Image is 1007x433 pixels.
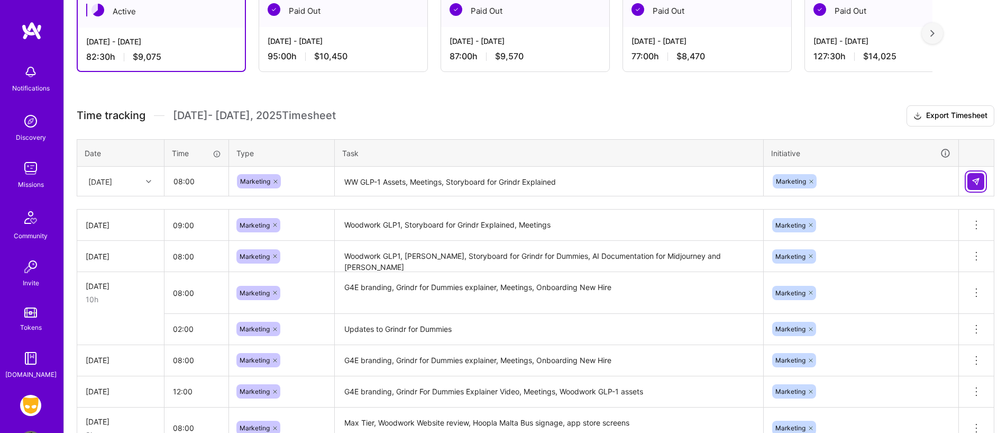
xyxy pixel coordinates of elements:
[23,277,39,288] div: Invite
[240,387,270,395] span: Marketing
[86,294,155,305] div: 10h
[16,132,46,143] div: Discovery
[20,256,41,277] img: Invite
[336,168,762,196] textarea: WW GLP-1 Assets, Meetings, Storyboard for Grindr Explained
[20,395,41,416] img: Grindr: Product & Marketing
[164,315,228,343] input: HH:MM
[775,325,805,333] span: Marketing
[775,356,805,364] span: Marketing
[775,252,805,260] span: Marketing
[336,242,762,271] textarea: Woodwork GLP1, [PERSON_NAME], Storyboard for Grindr for Dummies, AI Documentation for Midjourney ...
[77,109,145,122] span: Time tracking
[240,252,270,260] span: Marketing
[164,346,228,374] input: HH:MM
[240,289,270,297] span: Marketing
[775,387,805,395] span: Marketing
[14,230,48,241] div: Community
[5,369,57,380] div: [DOMAIN_NAME]
[863,51,896,62] span: $14,025
[86,386,155,397] div: [DATE]
[164,242,228,270] input: HH:MM
[24,308,37,318] img: tokens
[240,177,270,185] span: Marketing
[20,61,41,83] img: bell
[20,322,42,333] div: Tokens
[775,289,805,297] span: Marketing
[86,251,155,262] div: [DATE]
[229,139,335,167] th: Type
[165,167,228,195] input: HH:MM
[450,51,601,62] div: 87:00 h
[336,346,762,375] textarea: G4E branding, Grindr for Dummies explainer, Meetings, Onboarding New Hire
[173,109,336,122] span: [DATE] - [DATE] , 2025 Timesheet
[775,424,805,432] span: Marketing
[240,356,270,364] span: Marketing
[91,4,104,16] img: Active
[631,3,644,16] img: Paid Out
[967,173,985,190] div: null
[240,221,270,229] span: Marketing
[336,377,762,407] textarea: G4E branding, Grindr For Dummies Explainer Video, Meetings, Woodwork GLP-1 assets
[813,51,965,62] div: 127:30 h
[18,179,44,190] div: Missions
[930,30,935,37] img: right
[164,279,228,307] input: HH:MM
[164,211,228,239] input: HH:MM
[813,35,965,47] div: [DATE] - [DATE]
[86,416,155,427] div: [DATE]
[86,281,155,292] div: [DATE]
[86,36,236,47] div: [DATE] - [DATE]
[450,35,601,47] div: [DATE] - [DATE]
[172,148,221,159] div: Time
[21,21,42,40] img: logo
[495,51,524,62] span: $9,570
[240,325,270,333] span: Marketing
[268,51,419,62] div: 95:00 h
[336,315,762,344] textarea: Updates to Grindr for Dummies
[268,35,419,47] div: [DATE] - [DATE]
[913,111,922,122] i: icon Download
[268,3,280,16] img: Paid Out
[146,179,151,184] i: icon Chevron
[164,377,228,405] input: HH:MM
[314,51,347,62] span: $10,450
[88,176,112,187] div: [DATE]
[86,51,236,62] div: 82:30 h
[20,111,41,132] img: discovery
[676,51,705,62] span: $8,470
[240,424,270,432] span: Marketing
[813,3,826,16] img: Paid Out
[133,51,161,62] span: $9,075
[17,395,44,416] a: Grindr: Product & Marketing
[12,83,50,94] div: Notifications
[631,35,783,47] div: [DATE] - [DATE]
[77,139,164,167] th: Date
[336,273,762,313] textarea: G4E branding, Grindr for Dummies explainer, Meetings, Onboarding New Hire
[336,211,762,240] textarea: Woodwork GLP1, Storyboard for Grindr Explained, Meetings
[335,139,764,167] th: Task
[20,348,41,369] img: guide book
[86,355,155,366] div: [DATE]
[20,158,41,179] img: teamwork
[776,177,806,185] span: Marketing
[771,147,951,159] div: Initiative
[907,105,994,127] button: Export Timesheet
[631,51,783,62] div: 77:00 h
[972,177,980,186] img: Submit
[450,3,462,16] img: Paid Out
[86,220,155,231] div: [DATE]
[18,205,43,230] img: Community
[775,221,805,229] span: Marketing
